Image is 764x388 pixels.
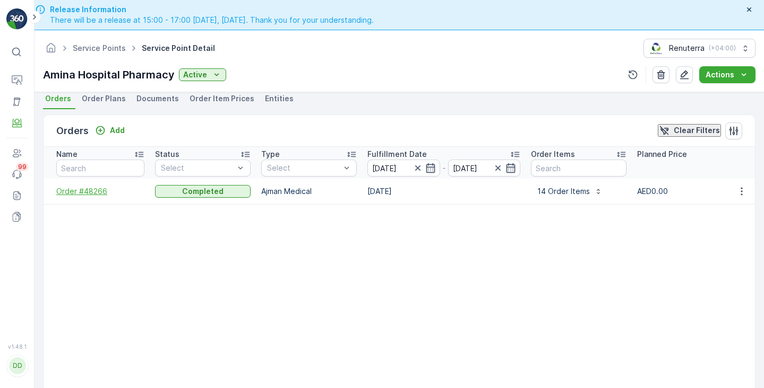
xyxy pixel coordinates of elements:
img: Screenshot_2024-07-26_at_13.33.01.png [648,42,665,54]
p: Status [155,149,179,160]
p: Amina Hospital Pharmacy [43,67,175,83]
p: Planned Price [637,149,687,160]
span: Orders [45,93,71,104]
button: Actions [699,66,756,83]
p: - [442,162,446,174]
td: [DATE] [362,179,526,204]
p: ( +04:00 ) [709,44,736,52]
span: v 1.48.1 [6,343,28,350]
button: Renuterra(+04:00) [643,39,756,58]
button: Add [91,124,129,137]
p: Active [183,69,207,80]
p: 14 Order Items [537,186,590,197]
p: Select [267,163,340,173]
p: Select [161,163,234,173]
p: 99 [18,163,27,171]
img: logo [6,8,28,30]
p: Completed [182,186,224,197]
input: dd/mm/yyyy [367,160,440,177]
p: Order Items [531,149,575,160]
a: Homepage [45,46,57,55]
a: 99 [6,164,28,185]
span: Order Plans [82,93,126,104]
p: Orders [56,124,89,138]
a: Order #48266 [56,186,144,197]
p: Name [56,149,78,160]
span: Documents [136,93,179,104]
p: Renuterra [669,43,705,54]
span: Release Information [50,4,374,15]
button: Active [179,68,226,81]
input: dd/mm/yyyy [448,160,521,177]
p: Add [110,125,125,136]
span: Order Item Prices [190,93,254,104]
p: Type [261,149,280,160]
input: Search [531,160,626,177]
span: Entities [265,93,294,104]
input: Search [56,160,144,177]
button: 14 Order Items [531,183,609,200]
p: Clear Filters [674,125,720,136]
span: AED0.00 [637,187,668,196]
button: Clear Filters [658,124,721,137]
td: Ajman Medical [256,179,362,204]
div: DD [9,357,26,374]
span: Service Point Detail [140,43,217,54]
button: Completed [155,185,251,198]
span: There will be a release at 15:00 - 17:00 [DATE], [DATE]. Thank you for your understanding. [50,15,374,25]
p: Actions [706,69,734,80]
a: Service Points [73,43,126,52]
p: Fulfillment Date [367,149,427,160]
button: DD [6,352,28,380]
